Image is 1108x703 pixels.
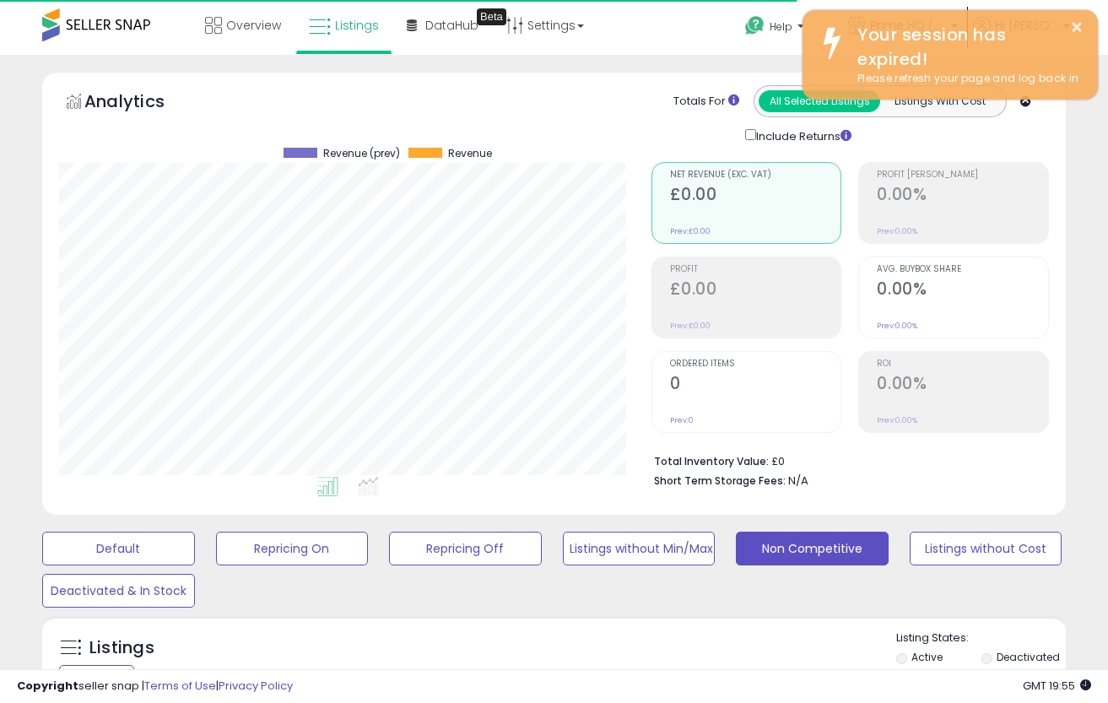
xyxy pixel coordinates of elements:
[226,17,281,34] span: Overview
[997,650,1060,664] label: Deactivated
[879,90,1001,112] button: Listings With Cost
[389,532,542,565] button: Repricing Off
[670,170,841,180] span: Net Revenue (Exc. VAT)
[911,668,973,683] label: Out of Stock
[59,665,134,681] div: Clear All Filters
[896,630,1066,646] p: Listing States:
[670,374,841,397] h2: 0
[732,3,833,55] a: Help
[673,94,739,110] div: Totals For
[563,532,716,565] button: Listings without Min/Max
[670,360,841,369] span: Ordered Items
[670,321,711,331] small: Prev: £0.00
[17,678,78,694] strong: Copyright
[654,454,769,468] b: Total Inventory Value:
[654,473,786,488] b: Short Term Storage Fees:
[877,321,917,331] small: Prev: 0.00%
[770,19,792,34] span: Help
[477,8,506,25] div: Tooltip anchor
[911,650,943,664] label: Active
[877,360,1048,369] span: ROI
[144,678,216,694] a: Terms of Use
[1070,17,1084,38] button: ×
[216,532,369,565] button: Repricing On
[42,532,195,565] button: Default
[845,23,1085,71] div: Your session has expired!
[759,90,880,112] button: All Selected Listings
[877,185,1048,208] h2: 0.00%
[910,532,1062,565] button: Listings without Cost
[736,532,889,565] button: Non Competitive
[788,473,808,489] span: N/A
[670,279,841,302] h2: £0.00
[654,450,1036,470] li: £0
[877,170,1048,180] span: Profit [PERSON_NAME]
[997,668,1042,683] label: Archived
[219,678,293,694] a: Privacy Policy
[17,679,293,695] div: seller snap | |
[323,148,400,160] span: Revenue (prev)
[877,265,1048,274] span: Avg. Buybox Share
[84,89,197,117] h5: Analytics
[670,415,694,425] small: Prev: 0
[448,148,492,160] span: Revenue
[877,415,917,425] small: Prev: 0.00%
[42,574,195,608] button: Deactivated & In Stock
[845,71,1085,87] div: Please refresh your page and log back in
[732,126,872,145] div: Include Returns
[670,226,711,236] small: Prev: £0.00
[670,265,841,274] span: Profit
[89,636,154,660] h5: Listings
[335,17,379,34] span: Listings
[877,374,1048,397] h2: 0.00%
[425,17,478,34] span: DataHub
[877,279,1048,302] h2: 0.00%
[744,15,765,36] i: Get Help
[1023,678,1091,694] span: 2025-10-12 19:55 GMT
[670,185,841,208] h2: £0.00
[877,226,917,236] small: Prev: 0.00%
